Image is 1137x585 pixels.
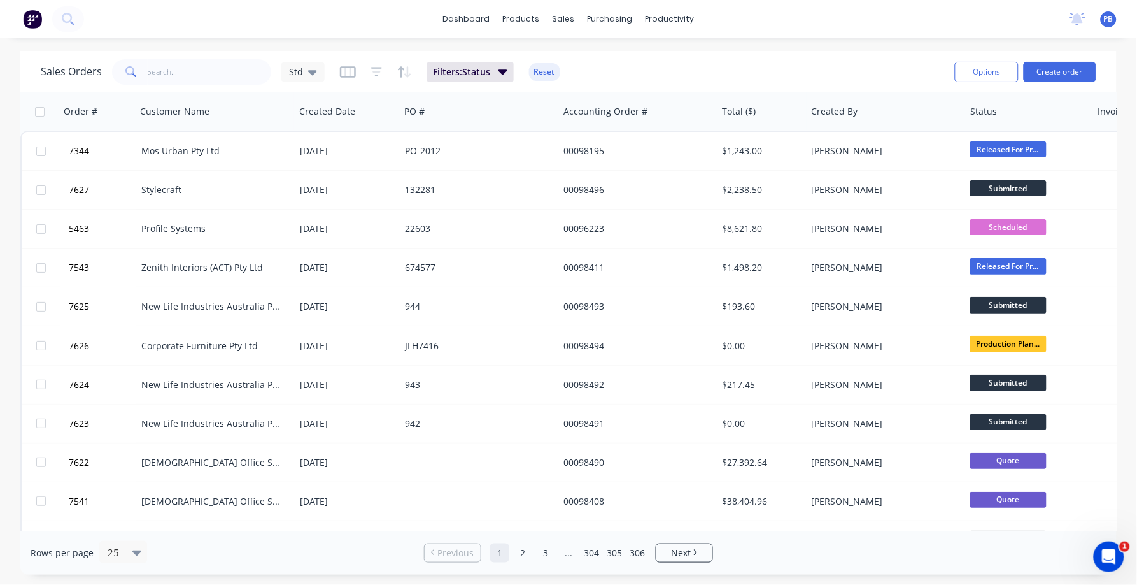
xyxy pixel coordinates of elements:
[300,417,395,430] div: [DATE]
[300,300,395,313] div: [DATE]
[811,261,952,274] div: [PERSON_NAME]
[31,547,94,560] span: Rows per page
[970,414,1047,430] span: Submitted
[723,300,797,313] div: $193.60
[141,184,283,196] div: Stylecraft
[141,145,283,157] div: Mos Urban Pty Ltd
[970,375,1047,391] span: Submitted
[723,105,756,118] div: Total ($)
[536,544,555,563] a: Page 3
[723,340,797,352] div: $0.00
[970,141,1047,157] span: Released For Pr...
[41,66,102,78] h1: Sales Orders
[425,547,481,560] a: Previous page
[723,184,797,196] div: $2,238.50
[419,544,718,563] ul: Pagination
[559,544,578,563] a: Jump forward
[69,145,89,157] span: 7344
[65,327,141,365] button: 7626
[971,105,998,118] div: Status
[65,444,141,482] button: 7622
[141,417,283,430] div: New Life Industries Australia Pty Ltd
[69,340,89,352] span: 7626
[811,184,952,196] div: [PERSON_NAME]
[497,10,546,29] div: products
[69,300,89,313] span: 7625
[405,340,546,352] div: JLH7416
[405,300,546,313] div: 944
[69,184,89,196] span: 7627
[300,379,395,391] div: [DATE]
[723,456,797,469] div: $27,392.64
[69,456,89,469] span: 7622
[970,258,1047,274] span: Released For Pr...
[970,492,1047,508] span: Quote
[405,184,546,196] div: 132281
[582,544,601,563] a: Page 304
[65,405,141,443] button: 7623
[811,300,952,313] div: [PERSON_NAME]
[490,544,509,563] a: Page 1 is your current page
[970,336,1047,352] span: Production Plan...
[300,222,395,235] div: [DATE]
[300,495,395,508] div: [DATE]
[289,65,303,78] span: Std
[65,287,141,326] button: 7625
[140,105,209,118] div: Customer Name
[427,62,514,82] button: Filters:Status
[141,300,283,313] div: New Life Industries Australia Pty Ltd
[405,145,546,157] div: PO-2012
[148,59,272,85] input: Search...
[970,453,1047,469] span: Quote
[438,547,474,560] span: Previous
[563,145,705,157] div: 00098195
[563,184,705,196] div: 00098496
[563,340,705,352] div: 00098494
[23,10,42,29] img: Factory
[656,547,712,560] a: Next page
[811,145,952,157] div: [PERSON_NAME]
[970,297,1047,313] span: Submitted
[69,261,89,274] span: 7543
[1024,62,1096,82] button: Create order
[546,10,581,29] div: sales
[723,222,797,235] div: $8,621.80
[64,105,97,118] div: Order #
[69,417,89,430] span: 7623
[811,456,952,469] div: [PERSON_NAME]
[65,171,141,209] button: 7627
[811,379,952,391] div: [PERSON_NAME]
[811,222,952,235] div: [PERSON_NAME]
[970,219,1047,235] span: Scheduled
[581,10,639,29] div: purchasing
[723,145,797,157] div: $1,243.00
[563,300,705,313] div: 00098493
[437,10,497,29] a: dashboard
[141,495,283,508] div: [DEMOGRAPHIC_DATA] Office Systems
[65,366,141,404] button: 7624
[563,456,705,469] div: 00098490
[723,495,797,508] div: $38,404.96
[563,105,647,118] div: Accounting Order #
[1104,13,1113,25] span: PB
[405,261,546,274] div: 674577
[65,482,141,521] button: 7541
[65,210,141,248] button: 5463
[723,379,797,391] div: $217.45
[434,66,491,78] span: Filters: Status
[812,105,858,118] div: Created By
[69,495,89,508] span: 7541
[563,495,705,508] div: 00098408
[69,222,89,235] span: 5463
[563,261,705,274] div: 00098411
[404,105,425,118] div: PO #
[970,180,1047,196] span: Submitted
[723,261,797,274] div: $1,498.20
[300,184,395,196] div: [DATE]
[513,544,532,563] a: Page 2
[1120,542,1130,552] span: 1
[65,521,141,560] button: 7621
[141,379,283,391] div: New Life Industries Australia Pty Ltd
[69,379,89,391] span: 7624
[811,495,952,508] div: [PERSON_NAME]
